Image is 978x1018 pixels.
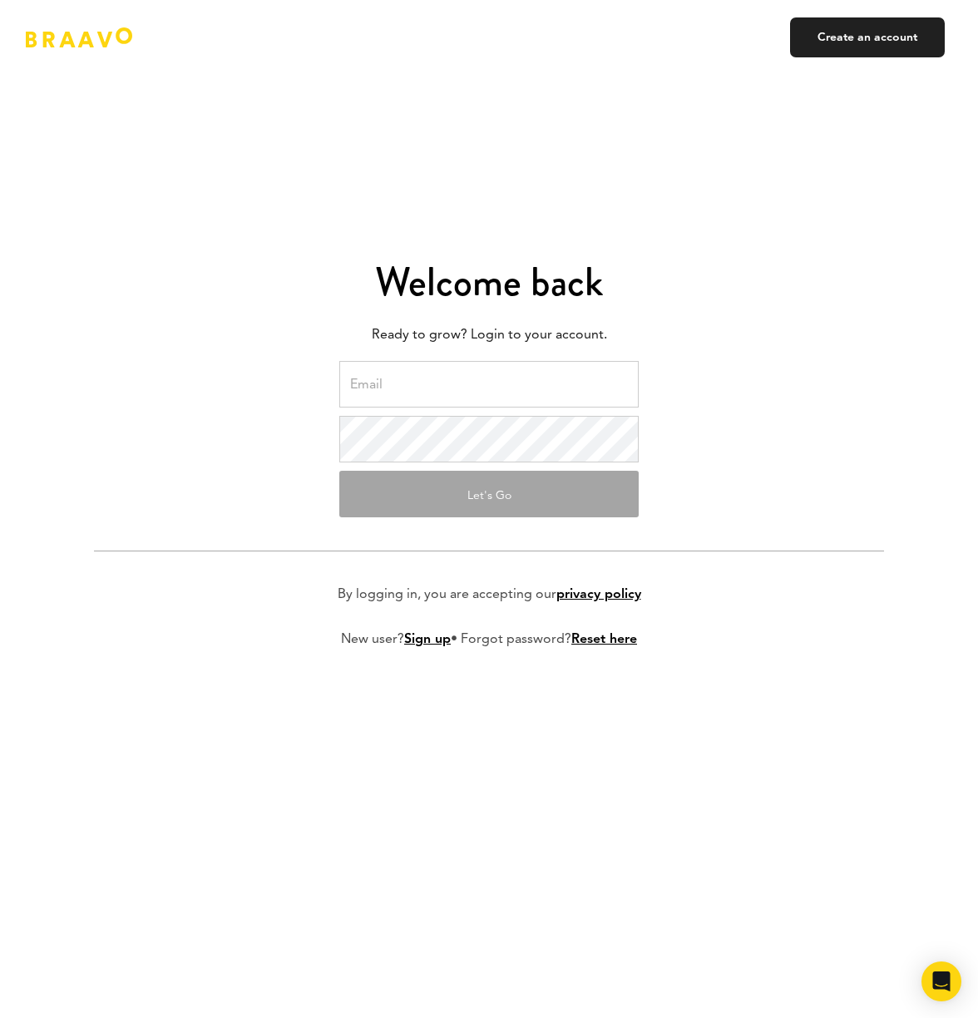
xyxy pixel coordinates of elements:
[921,961,961,1001] div: Open Intercom Messenger
[94,323,884,348] p: Ready to grow? Login to your account.
[339,361,639,408] input: Email
[338,585,641,605] p: By logging in, you are accepting our
[339,471,639,517] button: Let's Go
[790,17,945,57] a: Create an account
[341,630,637,650] p: New user? • Forgot password?
[556,588,641,601] a: privacy policy
[404,633,451,646] a: Sign up
[375,254,603,310] span: Welcome back
[571,633,637,646] a: Reset here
